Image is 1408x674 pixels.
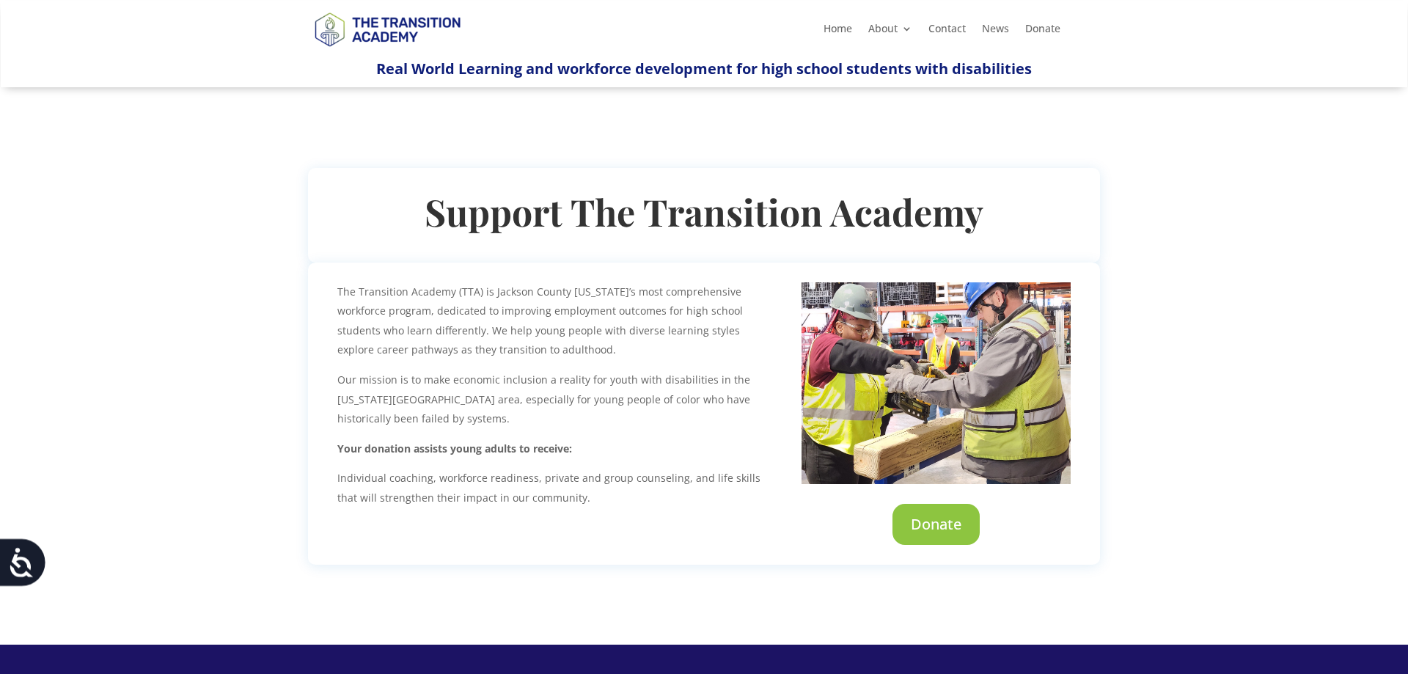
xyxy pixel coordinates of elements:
[337,285,743,357] span: The Transition Academy (TTA) is Jackson County [US_STATE]’s most comprehensive workforce program,...
[376,59,1032,78] span: Real World Learning and workforce development for high school students with disabilities
[868,23,912,40] a: About
[308,44,466,58] a: Logo-Noticias
[824,23,852,40] a: Home
[337,471,760,505] span: Individual coaching, workforce readiness, private and group counseling, and life skills that will...
[337,373,750,425] span: Our mission is to make economic inclusion a reality for youth with disabilities in the [US_STATE]...
[337,442,572,455] strong: Your donation assists young adults to receive:
[425,187,983,236] strong: Support The Transition Academy
[928,23,966,40] a: Contact
[802,282,1071,484] img: 20250409_114058
[892,504,980,545] a: Donate
[1025,23,1060,40] a: Donate
[982,23,1009,40] a: News
[308,3,466,55] img: TTA Brand_TTA Primary Logo_Horizontal_Light BG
